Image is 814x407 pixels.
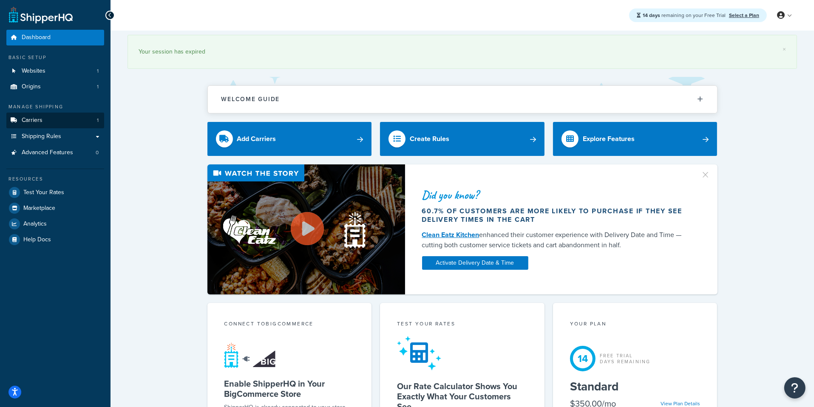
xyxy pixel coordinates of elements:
div: enhanced their customer experience with Delivery Date and Time — cutting both customer service ti... [422,230,691,250]
a: × [783,46,786,53]
a: Activate Delivery Date & Time [422,256,528,270]
div: Free Trial Days Remaining [600,353,651,365]
a: Explore Features [553,122,718,156]
div: Resources [6,175,104,183]
div: Create Rules [410,133,449,145]
div: Connect to BigCommerce [224,320,355,330]
div: 14 [570,346,596,371]
a: Clean Eatz Kitchen [422,230,479,240]
div: Test your rates [397,320,528,330]
span: Websites [22,68,45,75]
div: Did you know? [422,189,691,201]
span: remaining on your Free Trial [643,11,727,19]
h2: Welcome Guide [221,96,280,102]
strong: 14 days [643,11,660,19]
span: 1 [97,83,99,90]
span: Help Docs [23,236,51,243]
span: Carriers [22,117,43,124]
div: Explore Features [583,133,635,145]
a: Help Docs [6,232,104,247]
div: Manage Shipping [6,103,104,110]
div: Your Plan [570,320,701,330]
span: Origins [22,83,41,90]
a: Websites1 [6,63,104,79]
a: Dashboard [6,30,104,45]
img: Video thumbnail [207,164,405,295]
div: 60.7% of customers are more likely to purchase if they see delivery times in the cart [422,207,691,224]
div: Your session has expired [139,46,786,58]
li: Websites [6,63,104,79]
li: Advanced Features [6,145,104,161]
div: Add Carriers [237,133,276,145]
span: Dashboard [22,34,51,41]
a: Test Your Rates [6,185,104,200]
span: 1 [97,117,99,124]
a: Create Rules [380,122,545,156]
button: Open Resource Center [784,377,805,399]
h5: Enable ShipperHQ in Your BigCommerce Store [224,379,355,399]
a: Advanced Features0 [6,145,104,161]
span: 1 [97,68,99,75]
a: Add Carriers [207,122,372,156]
div: Basic Setup [6,54,104,61]
a: Analytics [6,216,104,232]
a: Origins1 [6,79,104,95]
span: Analytics [23,220,47,228]
span: 0 [96,149,99,156]
h5: Standard [570,380,701,393]
li: Carriers [6,113,104,128]
a: Select a Plan [729,11,759,19]
a: Shipping Rules [6,129,104,144]
span: Shipping Rules [22,133,61,140]
span: Advanced Features [22,149,73,156]
img: connect-shq-bc-71769feb.svg [224,342,278,368]
a: Carriers1 [6,113,104,128]
li: Origins [6,79,104,95]
button: Welcome Guide [208,86,717,113]
span: Test Your Rates [23,189,64,196]
span: Marketplace [23,205,55,212]
a: Marketplace [6,201,104,216]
